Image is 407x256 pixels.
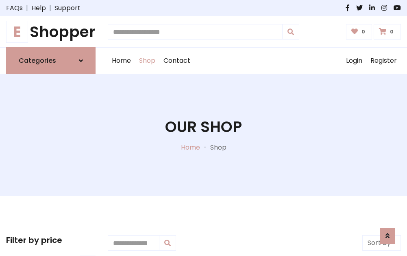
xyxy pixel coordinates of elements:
[19,57,56,64] h6: Categories
[6,23,96,41] a: EShopper
[46,3,54,13] span: |
[362,235,401,251] button: Sort by
[374,24,401,40] a: 0
[346,24,372,40] a: 0
[23,3,31,13] span: |
[135,48,159,74] a: Shop
[6,3,23,13] a: FAQs
[181,143,200,152] a: Home
[366,48,401,74] a: Register
[54,3,81,13] a: Support
[108,48,135,74] a: Home
[6,235,96,245] h5: Filter by price
[6,23,96,41] h1: Shopper
[6,47,96,74] a: Categories
[200,143,210,152] p: -
[165,118,242,136] h1: Our Shop
[210,143,226,152] p: Shop
[6,21,28,43] span: E
[31,3,46,13] a: Help
[359,28,367,35] span: 0
[342,48,366,74] a: Login
[159,48,194,74] a: Contact
[388,28,396,35] span: 0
